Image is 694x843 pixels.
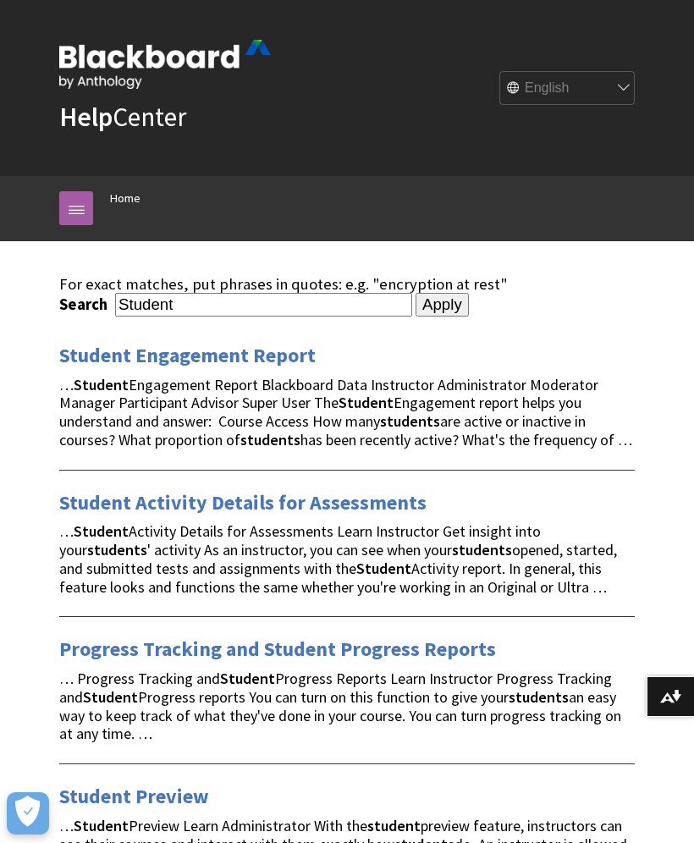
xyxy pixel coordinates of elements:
label: Search [59,295,112,314]
strong: students [380,411,440,431]
strong: Student [74,521,129,541]
div: For exact matches, put phrases in quotes: e.g. "encryption at rest" [59,275,635,294]
strong: Student [339,393,394,412]
button: Open Preferences [7,792,49,835]
input: Apply [416,293,469,317]
a: Student Engagement Report [59,342,316,369]
img: Blackboard by Anthology [59,40,271,89]
strong: Student [220,669,275,688]
strong: Help [59,100,113,134]
span: … Progress Tracking and Progress Reports Learn Instructor Progress Tracking and Progress reports ... [59,669,621,743]
strong: student [367,816,421,835]
a: Student Preview [59,783,209,810]
a: HelpCenter [59,100,186,134]
strong: students [509,687,569,707]
span: … Engagement Report Blackboard Data Instructor Administrator Moderator Manager Participant Adviso... [59,375,632,449]
a: Progress Tracking and Student Progress Reports [59,636,496,663]
span: … Activity Details for Assessments Learn Instructor Get insight into your ' activity As an instru... [59,521,617,596]
strong: Student [356,559,411,578]
strong: Student [74,375,129,394]
strong: students [87,540,147,559]
a: Student Activity Details for Assessments [59,489,427,516]
strong: Student [83,687,138,707]
strong: Student [74,816,129,835]
a: Home [110,188,140,209]
strong: students [240,430,300,449]
select: Site Language Selector [500,72,636,106]
strong: students [452,540,512,559]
